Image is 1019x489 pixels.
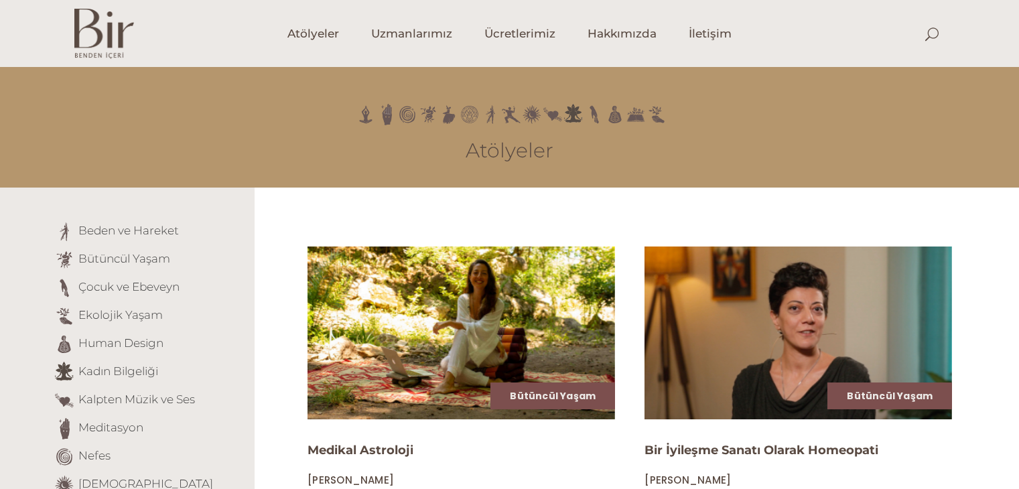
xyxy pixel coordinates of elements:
a: Meditasyon [78,421,143,434]
a: Bütüncül Yaşam [78,252,170,265]
a: Nefes [78,449,111,462]
a: [PERSON_NAME] [308,474,394,486]
a: Human Design [78,336,163,350]
a: Medikal Astroloji [308,443,413,458]
span: Uzmanlarımız [371,26,452,42]
a: [PERSON_NAME] [644,474,731,486]
span: [PERSON_NAME] [644,473,731,487]
a: Bütüncül Yaşam [847,389,933,403]
a: Kadın Bilgeliği [78,364,158,378]
span: [PERSON_NAME] [308,473,394,487]
a: Çocuk ve Ebeveyn [78,280,180,293]
a: Bir İyileşme Sanatı Olarak Homeopati [644,443,878,458]
a: Bütüncül Yaşam [510,389,596,403]
span: Atölyeler [287,26,339,42]
span: İletişim [689,26,732,42]
a: Kalpten Müzik ve Ses [78,393,195,406]
a: Ekolojik Yaşam [78,308,163,322]
span: Hakkımızda [588,26,657,42]
a: Beden ve Hareket [78,224,179,237]
span: Ücretlerimiz [484,26,555,42]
